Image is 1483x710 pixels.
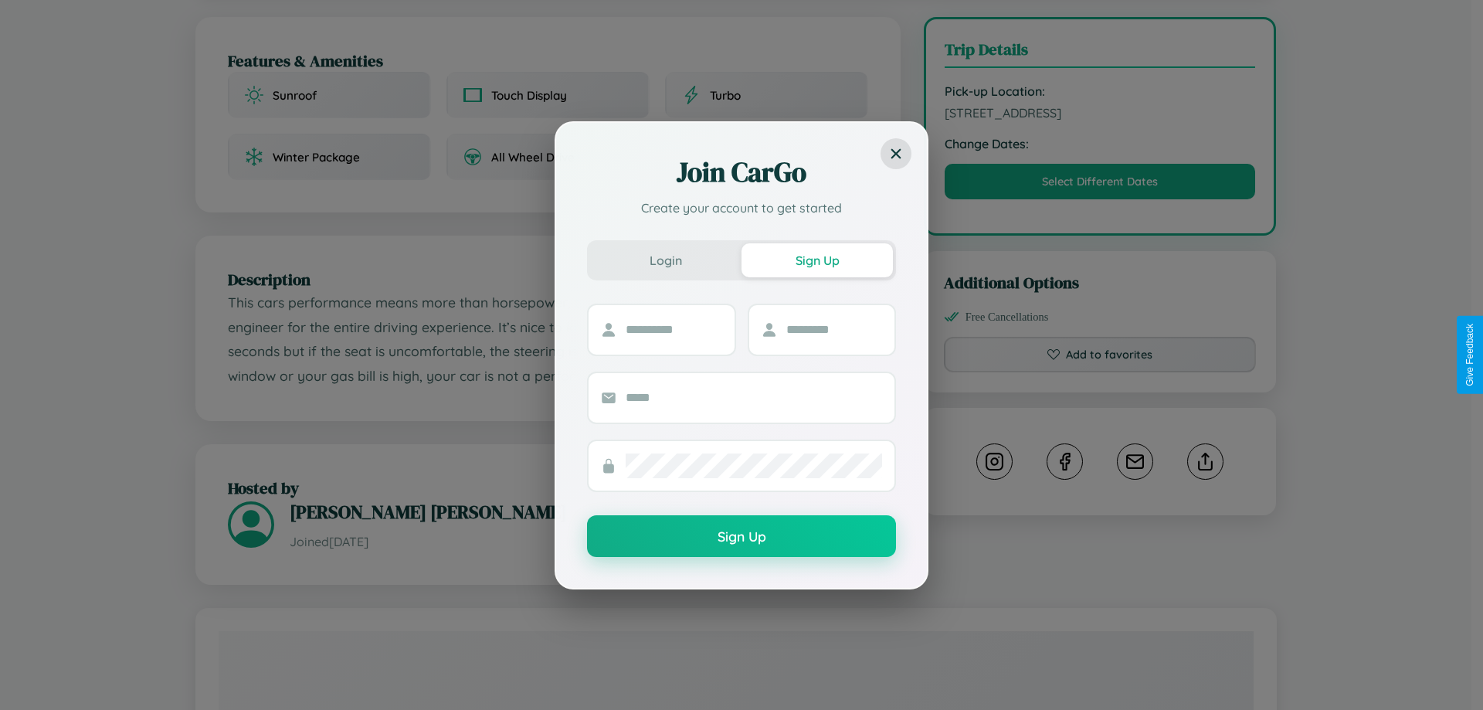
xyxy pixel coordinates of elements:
button: Login [590,243,741,277]
p: Create your account to get started [587,199,896,217]
h2: Join CarGo [587,154,896,191]
div: Give Feedback [1464,324,1475,386]
button: Sign Up [587,515,896,557]
button: Sign Up [741,243,893,277]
